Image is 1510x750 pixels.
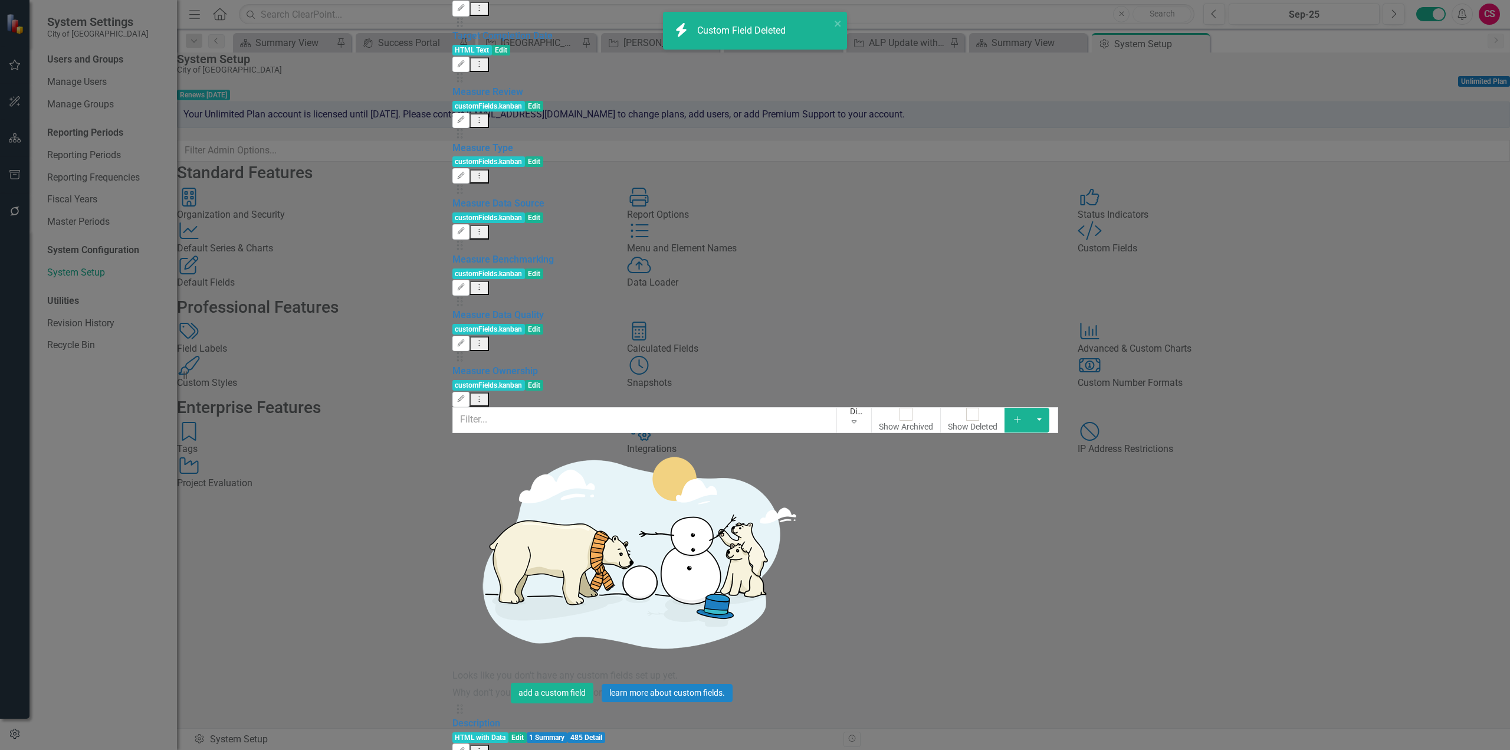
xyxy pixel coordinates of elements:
[452,156,526,167] span: customFields.kanban
[452,380,526,391] span: customFields.kanban
[511,683,593,703] button: add a custom field
[850,405,865,417] div: Display All
[593,687,602,698] span: or
[452,433,806,669] img: Getting started
[452,309,544,320] a: Measure Data Quality
[452,254,554,265] a: Measure Benchmarking
[602,684,733,702] a: learn more about custom fields.
[525,380,543,391] span: Edit
[697,24,789,38] div: Custom Field Deleted
[452,687,511,698] span: Why don't you
[525,324,543,335] span: Edit
[527,732,568,743] span: 1 Summary
[452,365,538,376] a: Measure Ownership
[452,669,1058,683] div: Looks like you don't have any custom fields set up yet.
[452,198,544,209] a: Measure Data Source
[567,732,605,743] span: 485 Detail
[452,718,500,729] a: Description
[452,732,509,743] span: HTML with Data
[452,86,523,97] a: Measure Review
[525,268,543,279] span: Edit
[879,421,933,433] div: Show Archived
[452,268,526,279] span: customFields.kanban
[492,45,510,55] span: Edit
[508,732,527,743] span: Edit
[525,156,543,167] span: Edit
[452,45,493,55] span: HTML Text
[948,421,997,433] div: Show Deleted
[452,212,526,223] span: customFields.kanban
[452,101,526,112] span: customFields.kanban
[525,101,543,112] span: Edit
[452,30,553,41] a: Target Completion Date
[525,212,543,223] span: Edit
[452,142,513,153] a: Measure Type
[452,407,837,433] input: Filter...
[834,17,842,30] button: close
[452,324,526,335] span: customFields.kanban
